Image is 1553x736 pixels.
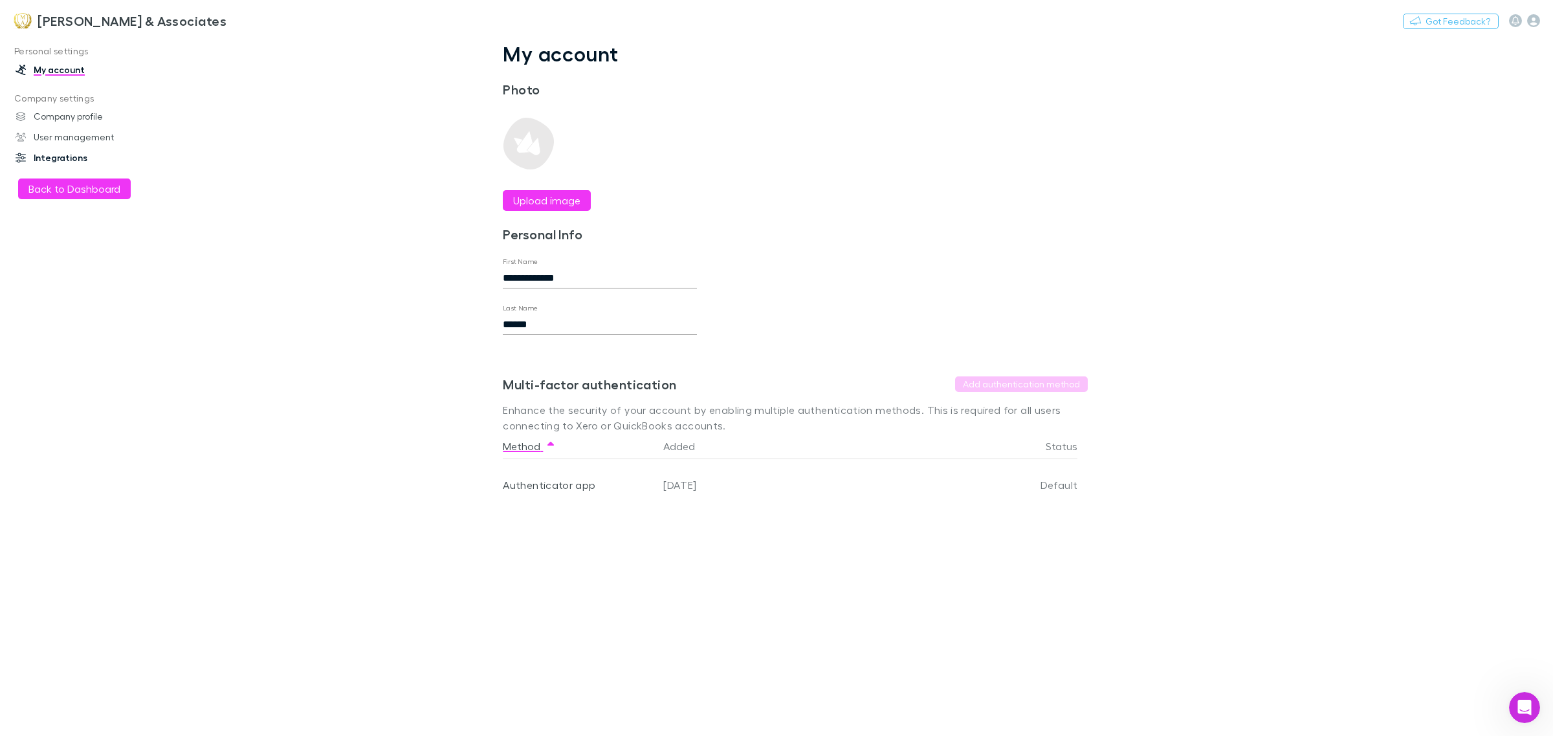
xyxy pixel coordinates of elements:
button: Emoji picker [20,424,30,434]
div: If you still need help with updating the GST for [PERSON_NAME] & [PERSON_NAME], please let me kno... [21,299,202,362]
div: Rechargly AI • [DATE] [21,373,106,380]
button: Upload image [503,190,591,211]
button: Gif picker [41,424,51,434]
button: Got Feedback? [1403,14,1499,29]
button: go back [8,5,33,30]
b: 'GST' [173,182,199,192]
img: Profile image for Rechargly AI [37,7,58,28]
li: Check the page to confirm the tax status has been updated [30,197,238,221]
button: Upload attachment [61,424,72,434]
div: The tax change will apply to draft invoices for this customer. [21,227,238,252]
div: You can change the tax rate for [PERSON_NAME] & [PERSON_NAME] by adjusting the GST setting in the... [21,63,238,101]
div: Is that what you were looking for? [10,261,185,290]
h1: Rechargly AI [63,12,127,22]
img: Preview [503,118,555,169]
button: Method [503,433,556,459]
label: Upload image [513,193,580,208]
li: Find [PERSON_NAME] & [PERSON_NAME] in the customer list [30,142,238,166]
div: [DATE] [658,459,961,511]
p: Enhance the security of your account by enabling multiple authentication methods. This is require... [503,402,1088,433]
div: If you still need help with updating the GST for [PERSON_NAME] & [PERSON_NAME], please let me kno... [10,291,212,370]
p: Personal settings [3,43,182,60]
h3: Personal Info [503,226,697,242]
button: Send a message… [222,418,243,439]
a: My account [3,60,182,80]
b: 'Zero' [45,182,74,192]
a: Company profile [3,106,182,127]
label: Last Name [503,303,538,313]
button: Added [663,433,710,459]
textarea: Message… [11,396,248,418]
a: Integrations [3,147,182,168]
a: [PERSON_NAME] & Associates [5,5,234,36]
b: Tax rate [98,169,140,180]
b: Invoice [76,197,113,208]
iframe: Intercom live chat [1509,692,1540,723]
li: Hover over the column and click the button to change it to [30,169,238,193]
h3: [PERSON_NAME] & Associates [38,13,226,28]
h3: Photo [503,81,697,97]
label: First Name [503,257,538,266]
div: Rechargly AI says… [10,261,248,291]
div: Is that what you were looking for? [21,269,175,282]
div: Default [961,459,1077,511]
div: You can change the tax rate for [PERSON_NAME] & [PERSON_NAME] by adjusting the GST setting in the... [10,55,248,260]
button: Back to Dashboard [18,179,131,199]
p: Company settings [3,91,182,107]
div: Authenticator app [503,459,653,511]
b: Billing [72,127,105,138]
div: Rechargly AI says… [10,55,248,261]
button: Home [203,5,227,30]
h1: My account [503,41,1088,66]
li: Go to the page [30,127,238,139]
b: Steps to add GST: [21,108,112,118]
button: Status [1046,433,1093,459]
h3: Multi-factor authentication [503,376,676,392]
img: Moroney & Associates 's Logo [13,13,32,28]
a: User management [3,127,182,147]
div: Close [227,5,250,28]
a: Source reference 10300347: [226,90,236,100]
button: Add authentication method [955,376,1088,392]
div: Rechargly AI says… [10,291,248,398]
